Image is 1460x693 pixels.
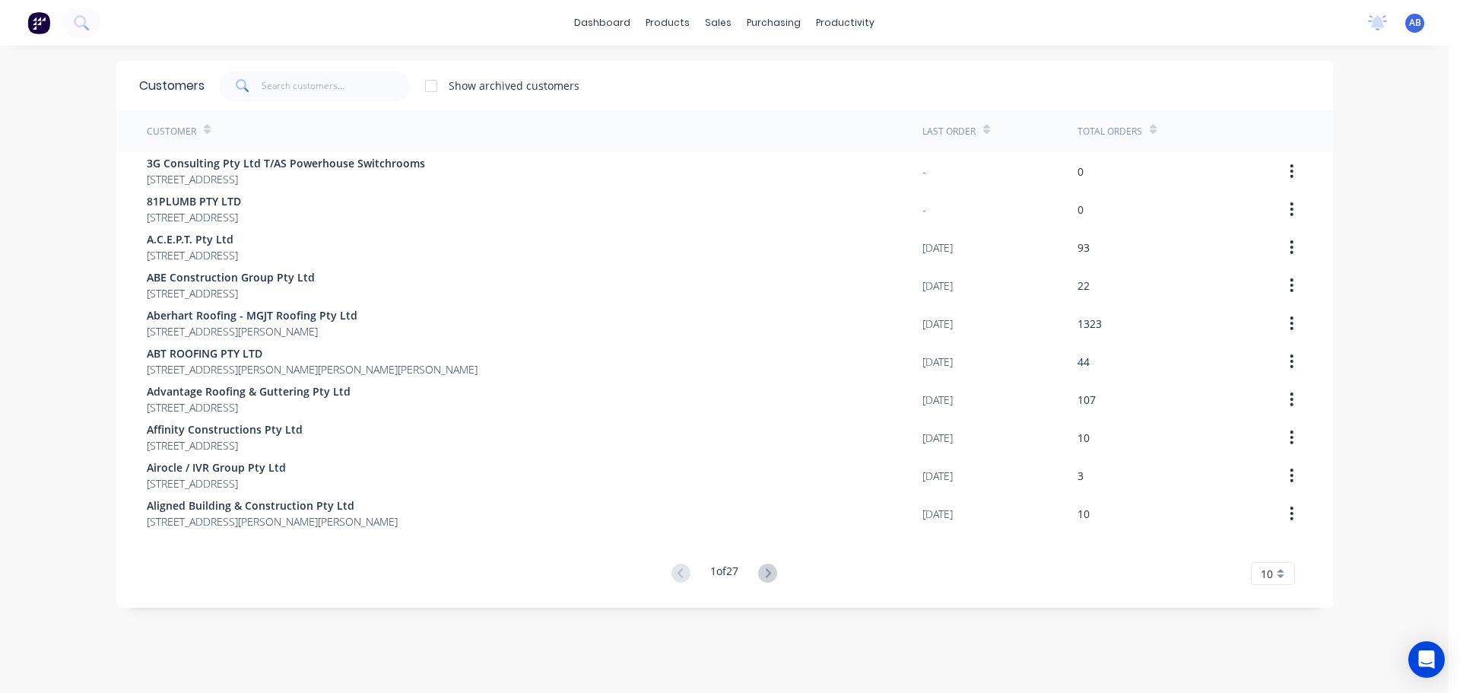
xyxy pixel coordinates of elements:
[147,171,425,187] span: [STREET_ADDRESS]
[147,247,238,263] span: [STREET_ADDRESS]
[922,202,926,218] div: -
[922,430,953,446] div: [DATE]
[147,459,286,475] span: Airocle / IVR Group Pty Ltd
[147,399,351,415] span: [STREET_ADDRESS]
[147,437,303,453] span: [STREET_ADDRESS]
[449,78,579,94] div: Show archived customers
[1409,16,1421,30] span: AB
[147,155,425,171] span: 3G Consulting Pty Ltd T/AS Powerhouse Switchrooms
[1261,566,1273,582] span: 10
[697,11,739,34] div: sales
[1078,316,1102,332] div: 1323
[922,354,953,370] div: [DATE]
[922,278,953,294] div: [DATE]
[1078,278,1090,294] div: 22
[147,307,357,323] span: Aberhart Roofing - MGJT Roofing Pty Ltd
[808,11,882,34] div: productivity
[147,285,315,301] span: [STREET_ADDRESS]
[922,468,953,484] div: [DATE]
[147,345,478,361] span: ABT ROOFING PTY LTD
[1078,202,1084,218] div: 0
[147,125,196,138] div: Customer
[147,421,303,437] span: Affinity Constructions Pty Ltd
[922,506,953,522] div: [DATE]
[147,497,398,513] span: Aligned Building & Construction Pty Ltd
[147,513,398,529] span: [STREET_ADDRESS][PERSON_NAME][PERSON_NAME]
[739,11,808,34] div: purchasing
[922,240,953,256] div: [DATE]
[147,231,238,247] span: A.C.E.P.T. Pty Ltd
[638,11,697,34] div: products
[147,193,241,209] span: 81PLUMB PTY LTD
[1078,430,1090,446] div: 10
[1078,240,1090,256] div: 93
[1078,125,1142,138] div: Total Orders
[147,323,357,339] span: [STREET_ADDRESS][PERSON_NAME]
[922,125,976,138] div: Last Order
[147,209,241,225] span: [STREET_ADDRESS]
[922,164,926,180] div: -
[710,563,738,585] div: 1 of 27
[27,11,50,34] img: Factory
[147,475,286,491] span: [STREET_ADDRESS]
[147,383,351,399] span: Advantage Roofing & Guttering Pty Ltd
[1078,468,1084,484] div: 3
[1078,354,1090,370] div: 44
[1078,164,1084,180] div: 0
[567,11,638,34] a: dashboard
[262,71,410,101] input: Search customers...
[139,77,205,95] div: Customers
[922,392,953,408] div: [DATE]
[922,316,953,332] div: [DATE]
[147,361,478,377] span: [STREET_ADDRESS][PERSON_NAME][PERSON_NAME][PERSON_NAME]
[1078,506,1090,522] div: 10
[1078,392,1096,408] div: 107
[147,269,315,285] span: ABE Construction Group Pty Ltd
[1408,641,1445,678] div: Open Intercom Messenger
